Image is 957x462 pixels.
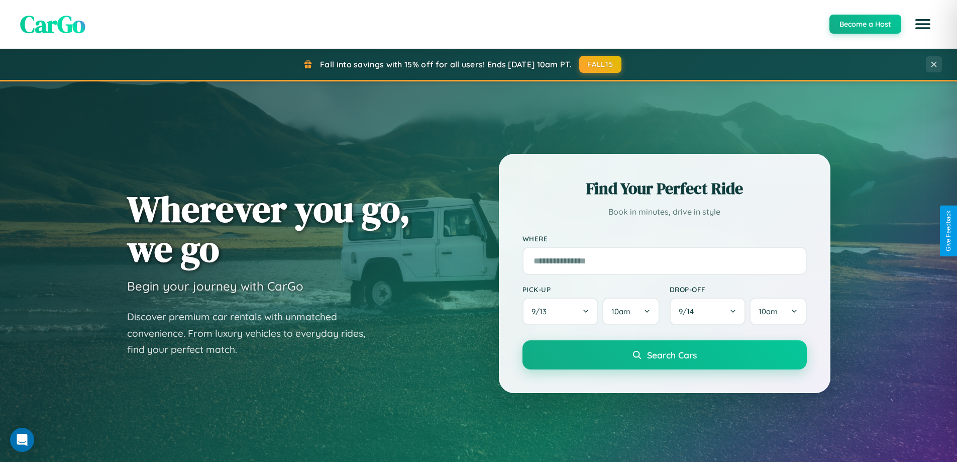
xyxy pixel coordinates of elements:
button: 10am [602,298,659,325]
div: Open Intercom Messenger [10,428,34,452]
span: 9 / 14 [679,307,699,316]
span: 10am [611,307,630,316]
h3: Begin your journey with CarGo [127,279,303,294]
label: Pick-up [522,285,660,294]
button: FALL15 [579,56,621,73]
label: Where [522,234,807,243]
p: Discover premium car rentals with unmatched convenience. From luxury vehicles to everyday rides, ... [127,309,378,358]
button: 9/13 [522,298,599,325]
h2: Find Your Perfect Ride [522,177,807,200]
span: Fall into savings with 15% off for all users! Ends [DATE] 10am PT. [320,59,572,69]
span: Search Cars [647,349,697,360]
label: Drop-off [670,285,807,294]
span: CarGo [20,8,85,41]
button: Become a Host [829,15,901,34]
button: 10am [750,298,806,325]
div: Give Feedback [945,211,952,251]
p: Book in minutes, drive in style [522,205,807,219]
button: Open menu [909,10,937,38]
button: 9/14 [670,298,746,325]
h1: Wherever you go, we go [127,189,410,268]
button: Search Cars [522,340,807,369]
span: 10am [759,307,778,316]
span: 9 / 13 [531,307,552,316]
